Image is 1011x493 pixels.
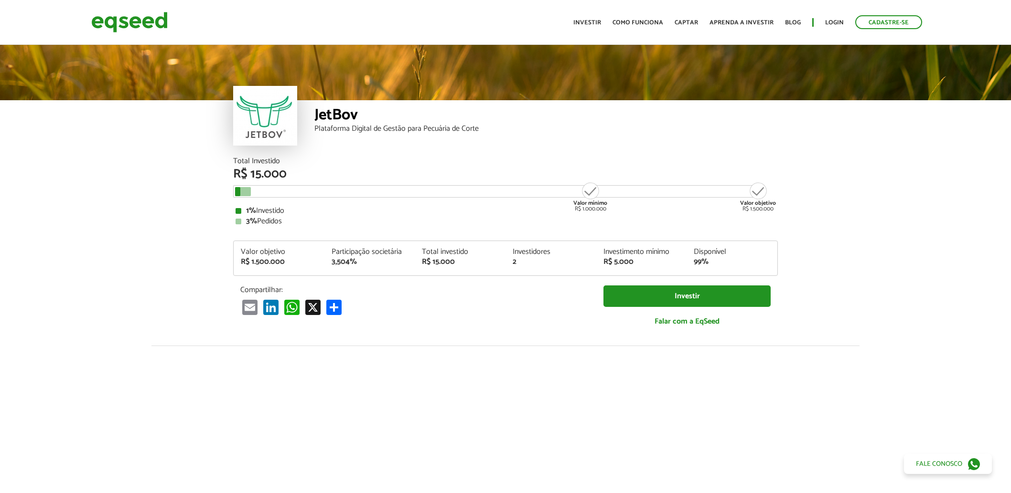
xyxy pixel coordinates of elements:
div: Plataforma Digital de Gestão para Pecuária de Corte [314,125,778,133]
a: X [303,299,323,315]
strong: 3% [246,215,257,228]
a: Como funciona [613,20,663,26]
div: Investidores [513,248,589,256]
div: R$ 5.000 [603,258,680,266]
div: Pedidos [236,218,775,225]
div: Total investido [422,248,498,256]
div: 3,504% [332,258,408,266]
div: R$ 1.500.000 [241,258,317,266]
p: Compartilhar: [240,285,589,294]
div: Disponível [694,248,770,256]
a: Captar [675,20,698,26]
div: Investimento mínimo [603,248,680,256]
div: 99% [694,258,770,266]
strong: Valor mínimo [573,199,607,208]
a: Investir [603,285,771,307]
a: Aprenda a investir [710,20,774,26]
div: JetBov [314,107,778,125]
div: Investido [236,207,775,215]
a: LinkedIn [261,299,280,315]
div: Valor objetivo [241,248,317,256]
a: Blog [785,20,801,26]
strong: 1% [246,204,256,217]
strong: Valor objetivo [740,199,776,208]
a: Email [240,299,259,315]
div: Participação societária [332,248,408,256]
div: R$ 1.000.000 [572,181,608,212]
div: 2 [513,258,589,266]
div: R$ 1.500.000 [740,181,776,212]
a: Falar com a EqSeed [603,312,771,331]
div: Total Investido [233,157,778,165]
a: Share [324,299,344,315]
a: WhatsApp [282,299,301,315]
img: EqSeed [91,10,168,35]
a: Login [825,20,844,26]
a: Cadastre-se [855,15,922,29]
div: R$ 15.000 [233,168,778,180]
a: Fale conosco [904,454,992,474]
a: Investir [573,20,601,26]
div: R$ 15.000 [422,258,498,266]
